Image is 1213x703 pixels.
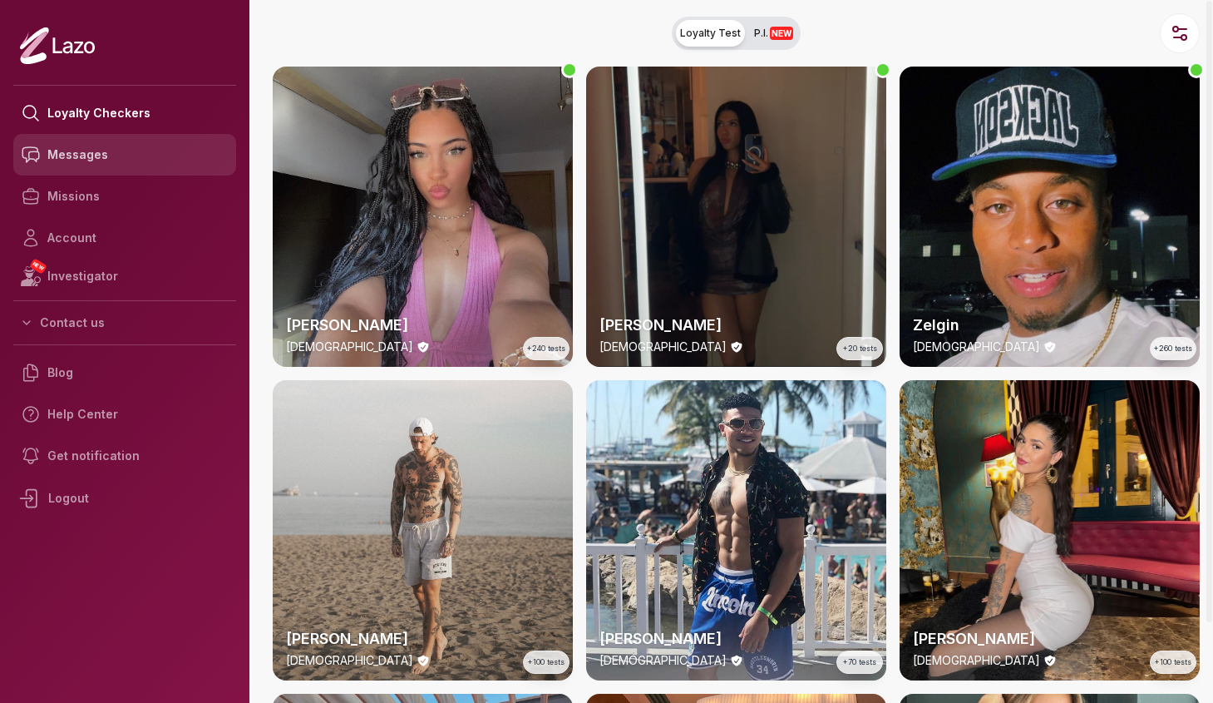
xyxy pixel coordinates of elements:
[13,394,236,435] a: Help Center
[528,656,565,668] span: +100 tests
[913,314,1186,337] h2: Zelgin
[13,308,236,338] button: Contact us
[273,380,573,681] a: thumbchecker[PERSON_NAME][DEMOGRAPHIC_DATA]+100 tests
[273,67,573,367] img: checker
[599,339,727,355] p: [DEMOGRAPHIC_DATA]
[273,67,573,367] a: thumbchecker[PERSON_NAME][DEMOGRAPHIC_DATA]+240 tests
[900,67,1200,367] a: thumbcheckerZelgin[DEMOGRAPHIC_DATA]+260 tests
[586,380,886,681] img: checker
[680,27,741,40] span: Loyalty Test
[1154,343,1192,354] span: +260 tests
[29,258,47,275] span: NEW
[913,652,1040,669] p: [DEMOGRAPHIC_DATA]
[843,656,876,668] span: +70 tests
[900,380,1200,681] img: checker
[273,380,573,681] img: checker
[900,380,1200,681] a: thumbchecker[PERSON_NAME][DEMOGRAPHIC_DATA]+100 tests
[286,339,413,355] p: [DEMOGRAPHIC_DATA]
[286,627,560,651] h2: [PERSON_NAME]
[13,134,236,176] a: Messages
[843,343,877,354] span: +20 tests
[527,343,565,354] span: +240 tests
[586,380,886,681] a: thumbchecker[PERSON_NAME][DEMOGRAPHIC_DATA]+70 tests
[586,67,886,367] a: thumbchecker[PERSON_NAME][DEMOGRAPHIC_DATA]+20 tests
[900,67,1200,367] img: checker
[13,92,236,134] a: Loyalty Checkers
[13,477,236,520] div: Logout
[599,314,873,337] h2: [PERSON_NAME]
[13,352,236,394] a: Blog
[913,339,1040,355] p: [DEMOGRAPHIC_DATA]
[13,259,236,294] a: NEWInvestigator
[586,67,886,367] img: checker
[599,627,873,651] h2: [PERSON_NAME]
[1155,656,1191,668] span: +100 tests
[286,314,560,337] h2: [PERSON_NAME]
[913,627,1186,651] h2: [PERSON_NAME]
[754,27,793,40] span: P.I.
[13,176,236,217] a: Missions
[13,435,236,477] a: Get notification
[599,652,727,669] p: [DEMOGRAPHIC_DATA]
[770,27,793,40] span: NEW
[13,217,236,259] a: Account
[286,652,413,669] p: [DEMOGRAPHIC_DATA]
